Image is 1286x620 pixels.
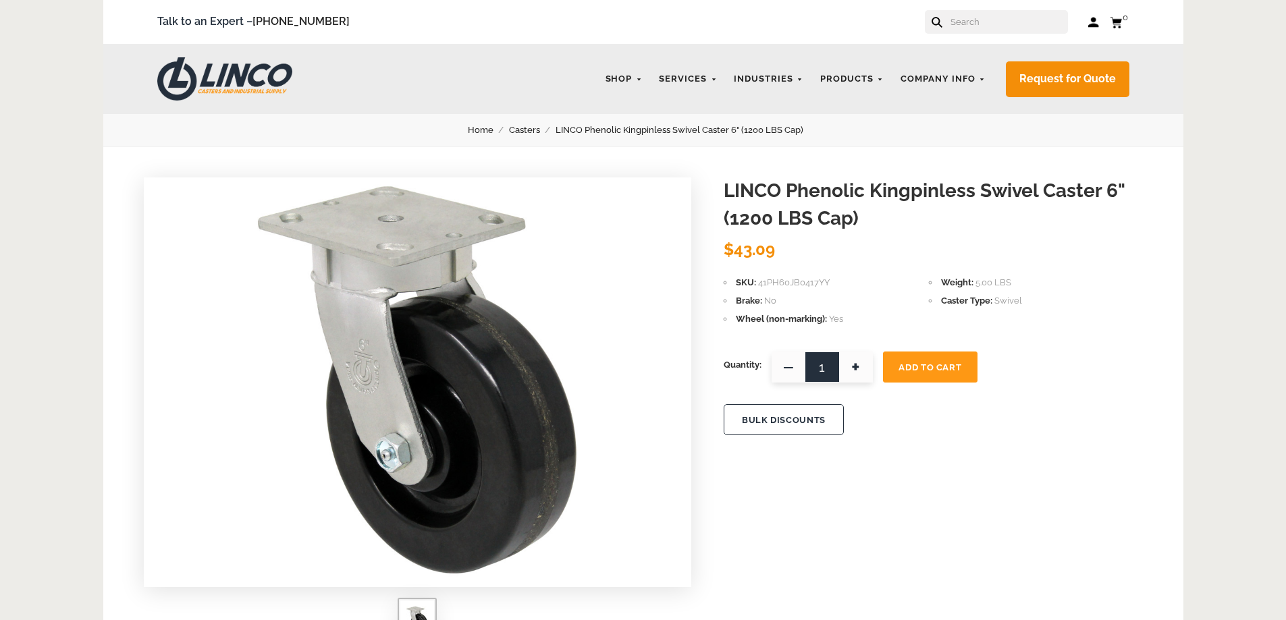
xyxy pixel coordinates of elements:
[724,404,844,435] button: BULK DISCOUNTS
[652,66,724,92] a: Services
[1110,13,1129,30] a: 0
[246,177,588,582] img: LINCO Phenolic Kingpinless Swivel Caster 6" (1200 LBS Cap)
[975,277,1011,287] span: 5.00 LBS
[839,351,873,383] span: +
[736,314,827,324] span: Wheel (non-marking)
[724,351,761,378] span: Quantity
[899,362,961,372] span: Add To Cart
[829,314,843,324] span: Yes
[1006,61,1129,97] a: Request for Quote
[994,295,1022,306] span: Swivel
[724,239,775,259] span: $43.09
[764,295,776,306] span: No
[736,277,756,287] span: SKU
[949,10,1068,34] input: Search
[724,177,1143,232] h1: LINCO Phenolic Kingpinless Swivel Caster 6" (1200 LBS Cap)
[468,123,509,138] a: Home
[599,66,649,92] a: Shop
[556,123,819,138] a: LINCO Phenolic Kingpinless Swivel Caster 6" (1200 LBS Cap)
[1088,16,1100,29] a: Log in
[736,295,762,306] span: Brake
[252,15,350,28] a: [PHONE_NUMBER]
[157,57,292,101] img: LINCO CASTERS & INDUSTRIAL SUPPLY
[157,13,350,31] span: Talk to an Expert –
[813,66,890,92] a: Products
[727,66,810,92] a: Industries
[772,351,805,383] span: —
[883,351,977,383] button: Add To Cart
[894,66,992,92] a: Company Info
[758,277,830,287] span: 41PH60JB0417YY
[941,277,973,287] span: Weight
[941,295,992,306] span: Caster Type
[1123,12,1128,22] span: 0
[509,123,556,138] a: Casters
